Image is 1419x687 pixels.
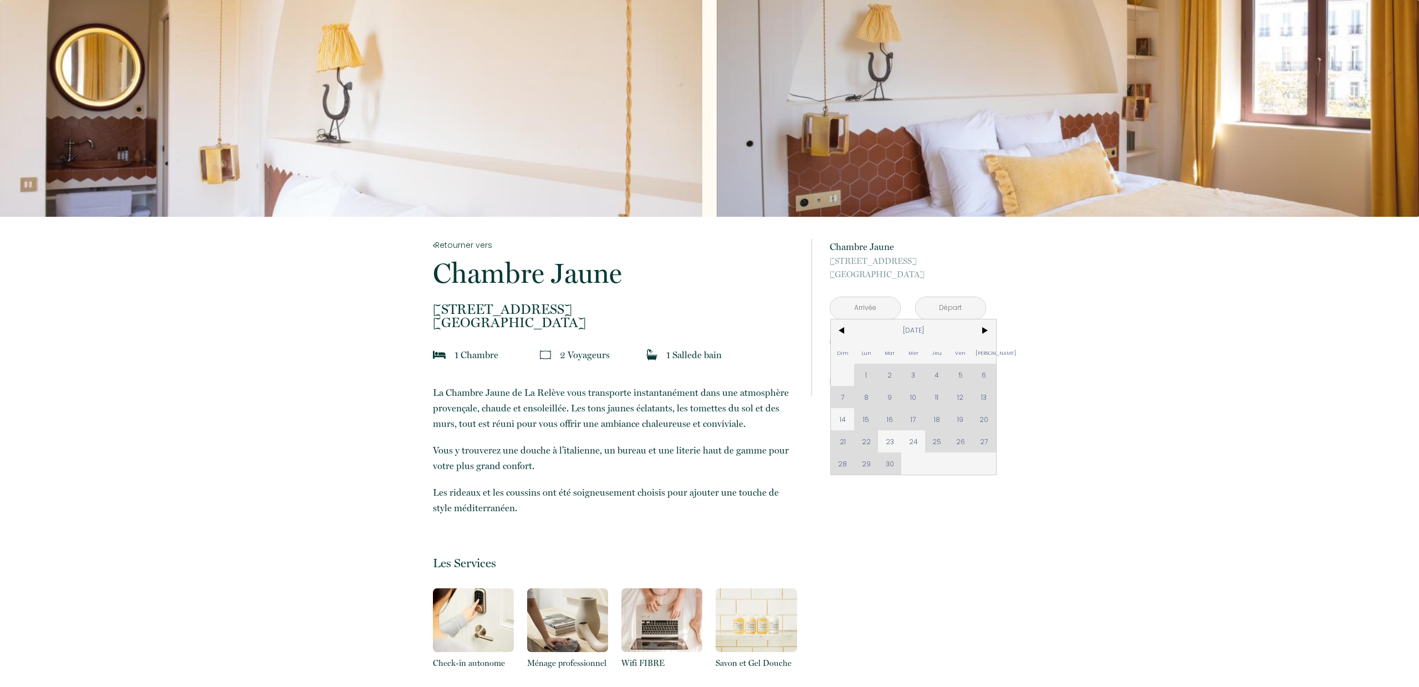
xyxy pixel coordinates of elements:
[830,255,986,268] span: [STREET_ADDRESS]
[716,657,797,670] p: Savon et Gel Douche
[831,408,855,430] span: 14
[666,347,722,363] p: 1 Salle de bain
[433,303,797,329] p: [GEOGRAPHIC_DATA]
[606,349,610,360] span: s
[433,657,514,670] p: Check-in autonome
[831,319,855,342] span: <
[878,430,902,452] span: 23
[878,342,902,364] span: Mar
[433,303,797,316] span: [STREET_ADDRESS]
[560,347,610,363] p: 2 Voyageur
[527,588,608,652] img: 1631711882769.png
[949,342,973,364] span: Ven
[916,297,986,319] input: Départ
[433,239,797,251] a: Retourner vers
[433,485,797,516] p: Les rideaux et les coussins ont été soigneusement choisis pour ajouter une touche de style médite...
[854,319,972,342] span: [DATE]
[527,657,608,670] p: Ménage professionnel
[830,297,900,319] input: Arrivée
[621,588,702,652] img: 16317118538936.png
[716,588,797,652] img: 16317118070204.png
[433,588,514,652] img: 16317119059781.png
[925,342,949,364] span: Jeu
[901,342,925,364] span: Mer
[433,556,797,571] p: Les Services
[830,239,986,255] p: Chambre Jaune
[433,385,797,431] p: La Chambre Jaune de La Relève vous transporte instantanément dans une atmosphère provençale, chau...
[972,342,996,364] span: [PERSON_NAME]
[830,367,986,396] button: Réserver
[455,347,498,363] p: 1 Chambre
[433,442,797,474] p: Vous y trouverez une douche à l’italienne, un bureau et une literie haut de gamme pour votre plus...
[540,349,551,360] img: guests
[621,657,702,670] p: Wifi FIBRE
[831,342,855,364] span: Dim
[901,430,925,452] span: 24
[854,342,878,364] span: Lun
[830,255,986,281] p: [GEOGRAPHIC_DATA]
[433,259,797,287] p: Chambre Jaune
[972,319,996,342] span: >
